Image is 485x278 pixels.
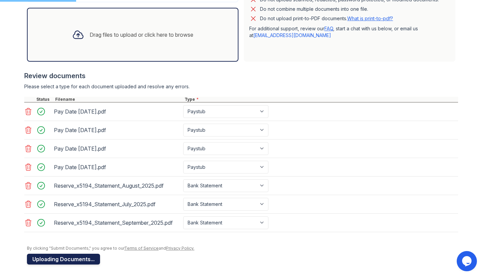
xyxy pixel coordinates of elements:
div: Pay Date [DATE].pdf [54,106,181,117]
button: Uploading Documents... [27,254,100,265]
div: Pay Date [DATE].pdf [54,162,181,173]
div: Pay Date [DATE].pdf [54,143,181,154]
div: Review documents [24,71,458,81]
iframe: chat widget [457,251,478,271]
a: Privacy Policy. [166,246,194,251]
a: [EMAIL_ADDRESS][DOMAIN_NAME] [253,32,331,38]
a: FAQ [324,26,333,31]
div: Do not combine multiple documents into one file. [260,5,368,13]
div: Drag files to upload or click here to browse [90,31,193,39]
div: Reserve_x5194_Statement_September_2025.pdf [54,217,181,228]
div: Reserve_x5194_Statement_July_2025.pdf [54,199,181,210]
div: Status [35,97,54,102]
div: Filename [54,97,183,102]
a: What is print-to-pdf? [347,16,393,21]
a: Terms of Service [124,246,159,251]
div: Please select a type for each document uploaded and resolve any errors. [24,83,458,90]
p: Do not upload print-to-PDF documents. [260,15,393,22]
div: Type [183,97,458,102]
p: For additional support, review our , start a chat with us below, or email us at [249,25,450,39]
div: Pay Date [DATE].pdf [54,125,181,135]
div: Reserve_x5194_Statement_August_2025.pdf [54,180,181,191]
div: By clicking "Submit Documents," you agree to our and [27,246,458,251]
